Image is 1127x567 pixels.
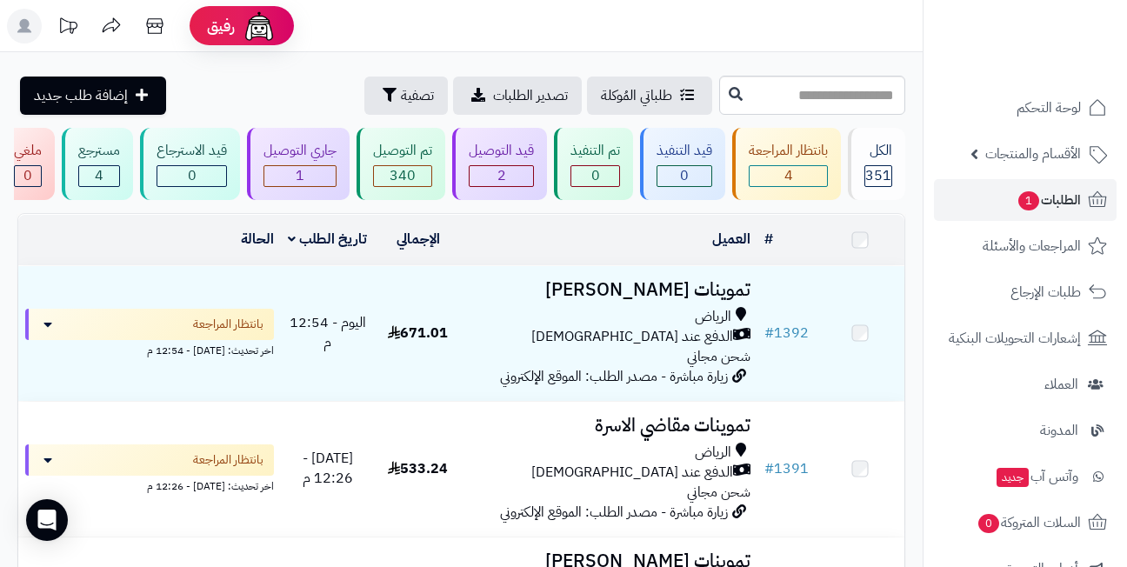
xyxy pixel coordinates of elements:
span: بانتظار المراجعة [193,451,263,469]
span: الدفع عند [DEMOGRAPHIC_DATA] [531,463,733,483]
div: اخر تحديث: [DATE] - 12:54 م [25,340,274,358]
a: تم التوصيل 340 [353,128,449,200]
a: السلات المتروكة0 [934,502,1117,544]
span: شحن مجاني [687,346,750,367]
a: المدونة [934,410,1117,451]
img: logo-2.png [1009,49,1110,85]
span: 0 [591,165,600,186]
a: لوحة التحكم [934,87,1117,129]
span: اليوم - 12:54 م [290,312,366,353]
a: الطلبات1 [934,179,1117,221]
div: تم التنفيذ [570,141,620,161]
a: جاري التوصيل 1 [243,128,353,200]
a: طلباتي المُوكلة [587,77,712,115]
span: تصدير الطلبات [493,85,568,106]
span: لوحة التحكم [1017,96,1081,120]
span: السلات المتروكة [977,510,1081,535]
a: قيد التنفيذ 0 [637,128,729,200]
span: 0 [23,165,32,186]
a: قيد التوصيل 2 [449,128,550,200]
a: قيد الاسترجاع 0 [137,128,243,200]
a: تحديثات المنصة [46,9,90,48]
span: رفيق [207,16,235,37]
div: قيد التنفيذ [657,141,712,161]
span: الرياض [695,307,731,327]
div: 4 [750,166,827,186]
span: جديد [997,468,1029,487]
a: الحالة [241,229,274,250]
a: مسترجع 4 [58,128,137,200]
a: # [764,229,773,250]
button: تصفية [364,77,448,115]
a: تم التنفيذ 0 [550,128,637,200]
div: الكل [864,141,892,161]
span: [DATE] - 12:26 م [303,448,353,489]
div: 0 [157,166,226,186]
span: 1 [1018,191,1039,210]
span: 0 [978,514,999,533]
a: العميل [712,229,750,250]
span: الرياض [695,443,731,463]
span: المراجعات والأسئلة [983,234,1081,258]
h3: تموينات [PERSON_NAME] [470,280,750,300]
div: Open Intercom Messenger [26,499,68,541]
a: تاريخ الطلب [288,229,367,250]
div: 0 [15,166,41,186]
span: زيارة مباشرة - مصدر الطلب: الموقع الإلكتروني [500,366,728,387]
span: 4 [95,165,103,186]
div: 2 [470,166,533,186]
div: 1 [264,166,336,186]
div: مسترجع [78,141,120,161]
span: 0 [188,165,197,186]
span: 671.01 [388,323,448,344]
span: 533.24 [388,458,448,479]
span: الأقسام والمنتجات [985,142,1081,166]
div: تم التوصيل [373,141,432,161]
img: ai-face.png [242,9,277,43]
div: ملغي [14,141,42,161]
a: وآتس آبجديد [934,456,1117,497]
span: إضافة طلب جديد [34,85,128,106]
a: الكل351 [844,128,909,200]
span: 4 [784,165,793,186]
div: 4 [79,166,119,186]
a: الإجمالي [397,229,440,250]
span: الدفع عند [DEMOGRAPHIC_DATA] [531,327,733,347]
span: طلبات الإرجاع [1010,280,1081,304]
div: قيد الاسترجاع [157,141,227,161]
span: بانتظار المراجعة [193,316,263,333]
a: إشعارات التحويلات البنكية [934,317,1117,359]
a: #1392 [764,323,809,344]
span: تصفية [401,85,434,106]
a: تصدير الطلبات [453,77,582,115]
span: 0 [680,165,689,186]
span: الطلبات [1017,188,1081,212]
h3: تموينات مقاضي الاسرة [470,416,750,436]
div: 340 [374,166,431,186]
span: طلباتي المُوكلة [601,85,672,106]
span: # [764,323,774,344]
a: بانتظار المراجعة 4 [729,128,844,200]
span: شحن مجاني [687,482,750,503]
a: المراجعات والأسئلة [934,225,1117,267]
a: طلبات الإرجاع [934,271,1117,313]
span: المدونة [1040,418,1078,443]
span: وآتس آب [995,464,1078,489]
div: 0 [657,166,711,186]
span: زيارة مباشرة - مصدر الطلب: الموقع الإلكتروني [500,502,728,523]
span: # [764,458,774,479]
span: إشعارات التحويلات البنكية [949,326,1081,350]
span: 340 [390,165,416,186]
div: جاري التوصيل [263,141,337,161]
a: إضافة طلب جديد [20,77,166,115]
span: 2 [497,165,506,186]
div: بانتظار المراجعة [749,141,828,161]
div: اخر تحديث: [DATE] - 12:26 م [25,476,274,494]
div: 0 [571,166,619,186]
a: العملاء [934,364,1117,405]
span: 1 [296,165,304,186]
span: 351 [865,165,891,186]
span: العملاء [1044,372,1078,397]
a: #1391 [764,458,809,479]
div: قيد التوصيل [469,141,534,161]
